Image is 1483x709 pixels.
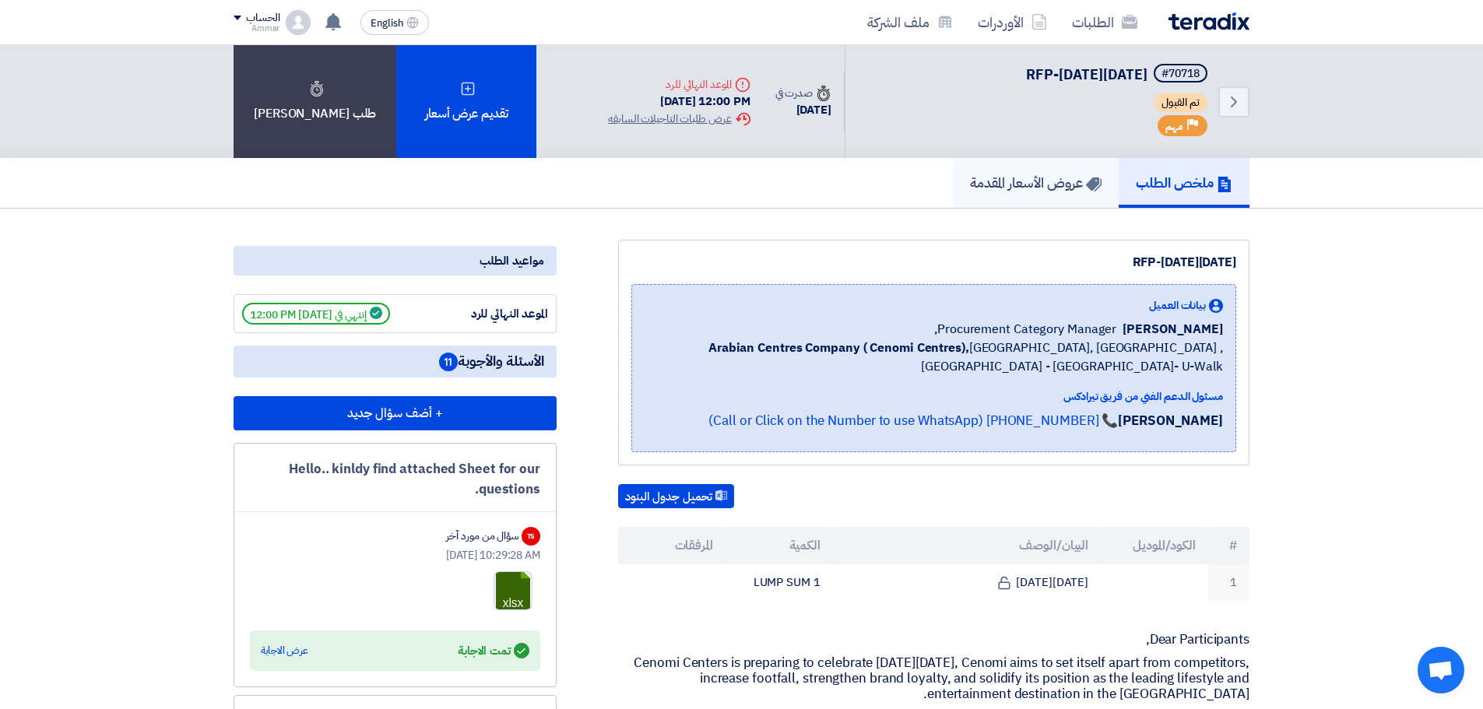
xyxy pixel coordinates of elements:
[234,24,279,33] div: Ammar
[1165,119,1183,134] span: مهم
[1418,647,1464,693] a: Open chat
[246,12,279,25] div: الحساب
[934,320,1116,339] span: Procurement Category Manager,
[396,45,536,158] div: تقديم عرض أسعار
[234,246,557,276] div: مواعيد الطلب
[953,158,1119,208] a: عروض الأسعار المقدمة
[261,643,308,658] div: عرض الاجابة
[1168,12,1249,30] img: Teradix logo
[1154,93,1207,112] span: تم القبول
[234,396,557,430] button: + أضف سؤال جديد
[970,174,1102,191] h5: عروض الأسعار المقدمة
[250,547,540,563] div: [DATE] 10:29:28 AM
[522,527,540,546] div: TS
[708,411,1118,430] a: 📞 [PHONE_NUMBER] (Call or Click on the Number to use WhatsApp)
[234,45,396,158] div: طلب [PERSON_NAME]
[618,484,734,509] button: تحميل جدول البنود
[833,527,1102,564] th: البيان/الوصف
[242,303,390,325] span: إنتهي في [DATE] 12:00 PM
[1026,64,1211,86] h5: RFP-Saudi National Day 2025
[775,101,831,119] div: [DATE]
[608,111,750,127] div: عرض طلبات التاجيلات السابقه
[250,459,540,499] div: Hello.. kinldy find attached Sheet for our questions.
[1161,68,1200,79] div: #70718
[618,655,1249,702] p: Cenomi Centers is preparing to celebrate [DATE][DATE], Cenomi aims to set itself apart from compe...
[855,4,965,40] a: ملف الشركة
[439,353,458,371] span: 11
[631,253,1236,272] div: RFP-[DATE][DATE]
[1149,297,1206,314] span: بيانات العميل
[1101,527,1208,564] th: الكود/الموديل
[965,4,1060,40] a: الأوردرات
[446,528,518,544] div: سؤال من مورد آخر
[1208,527,1249,564] th: #
[1123,320,1223,339] span: [PERSON_NAME]
[286,10,311,35] img: profile_test.png
[726,527,833,564] th: الكمية
[360,10,429,35] button: English
[775,85,831,101] div: صدرت في
[1118,411,1223,430] strong: [PERSON_NAME]
[833,564,1102,601] td: [DATE][DATE]
[645,339,1223,376] span: [GEOGRAPHIC_DATA], [GEOGRAPHIC_DATA] ,[GEOGRAPHIC_DATA] - [GEOGRAPHIC_DATA]- U-Walk
[1208,564,1249,601] td: 1
[1060,4,1150,40] a: الطلبات
[431,305,548,323] div: الموعد النهائي للرد
[1136,174,1232,191] h5: ملخص الطلب
[726,564,833,601] td: 1 LUMP SUM
[494,572,619,665] a: Smart_art_questions_1753169138262.xlsx
[1026,64,1147,85] span: RFP-[DATE][DATE]
[371,18,403,29] span: English
[618,527,726,564] th: المرفقات
[608,93,750,111] div: [DATE] 12:00 PM
[708,339,969,357] b: Arabian Centres Company ( Cenomi Centres),
[618,632,1249,648] p: Dear Participants,
[608,76,750,93] div: الموعد النهائي للرد
[1119,158,1249,208] a: ملخص الطلب
[645,388,1223,405] div: مسئول الدعم الفني من فريق تيرادكس
[458,640,529,662] div: تمت الاجابة
[439,352,544,371] span: الأسئلة والأجوبة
